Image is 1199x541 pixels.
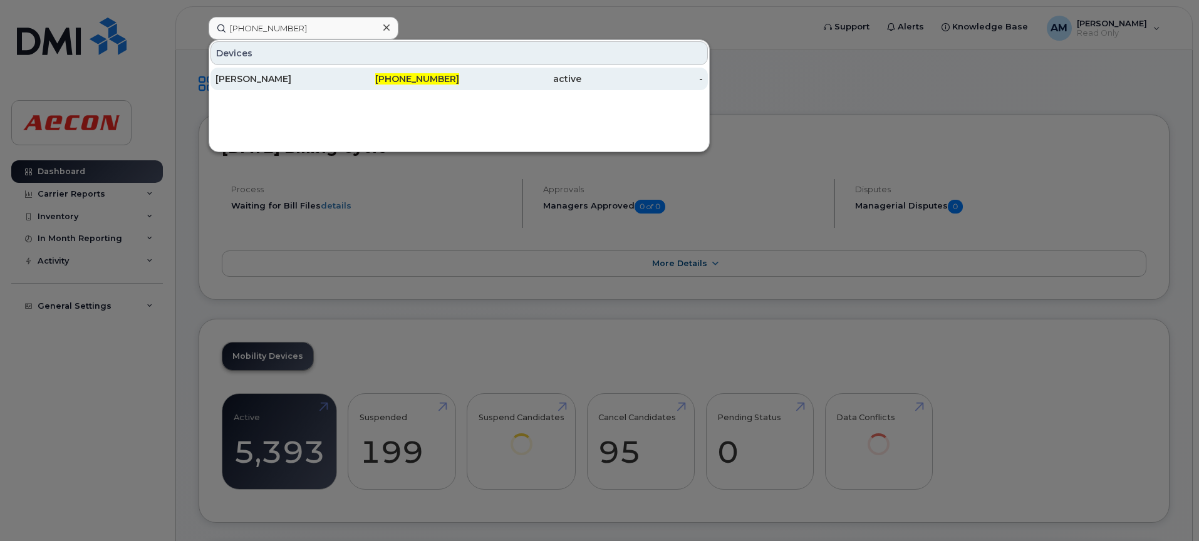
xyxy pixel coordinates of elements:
div: [PERSON_NAME] [215,73,338,85]
div: Devices [210,41,708,65]
div: active [459,73,581,85]
a: [PERSON_NAME][PHONE_NUMBER]active- [210,68,708,90]
div: - [581,73,703,85]
span: [PHONE_NUMBER] [375,73,459,85]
